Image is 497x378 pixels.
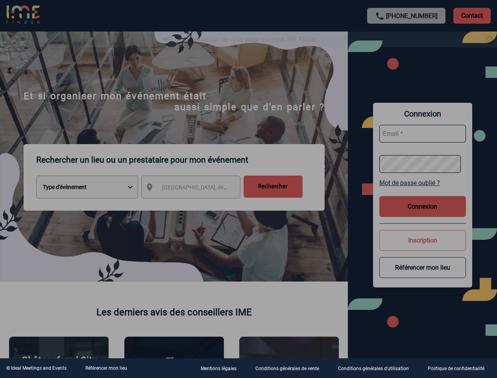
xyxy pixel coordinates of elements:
[201,366,236,372] p: Mentions légales
[6,365,67,371] div: © Ideal Meetings and Events
[421,365,497,372] a: Politique de confidentialité
[194,365,249,372] a: Mentions légales
[428,366,484,372] p: Politique de confidentialité
[255,366,319,372] p: Conditions générales de vente
[85,365,127,371] a: Référencer mon lieu
[249,365,332,372] a: Conditions générales de vente
[332,365,421,372] a: Conditions générales d'utilisation
[338,366,409,372] p: Conditions générales d'utilisation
